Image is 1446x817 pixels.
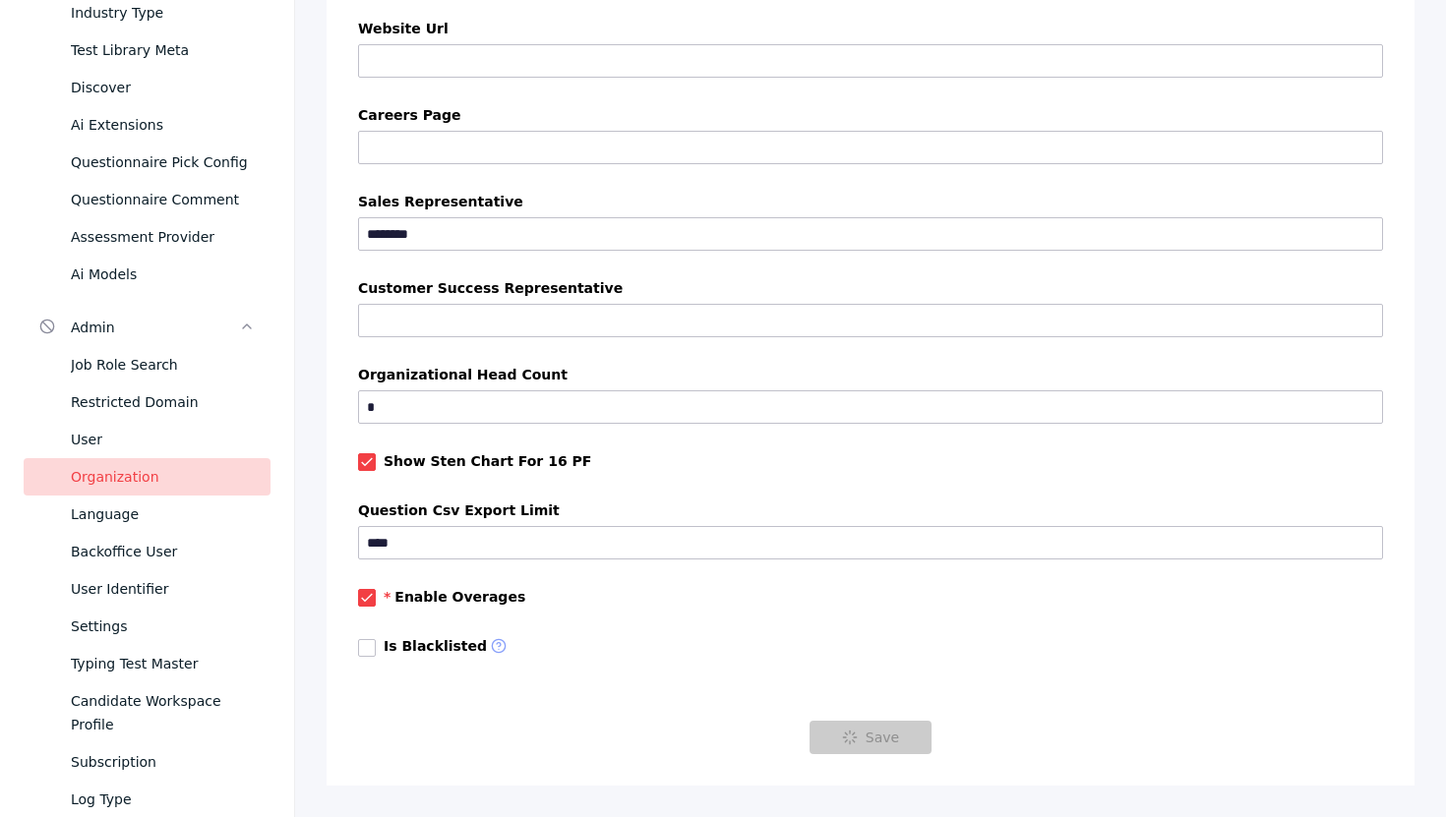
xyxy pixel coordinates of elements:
[24,346,271,383] a: Job Role Search
[358,502,1383,518] label: Question Csv Export Limit
[71,38,255,62] div: Test Library Meta
[358,107,1383,123] label: Careers Page
[358,280,1383,296] label: Customer Success Representative
[358,21,1383,36] label: Website Url
[24,645,271,682] a: Typing Test Master
[24,144,271,181] a: Questionnaire Pick Config
[24,608,271,645] a: Settings
[24,570,271,608] a: User Identifier
[24,743,271,781] a: Subscription
[384,589,525,605] label: Enable Overages
[24,218,271,256] a: Assessment Provider
[24,106,271,144] a: Ai Extensions
[71,150,255,174] div: Questionnaire Pick Config
[810,721,932,754] button: Save
[71,614,255,638] div: Settings
[71,540,255,563] div: Backoffice User
[24,31,271,69] a: Test Library Meta
[71,1,255,25] div: Industry Type
[71,652,255,675] div: Typing Test Master
[71,225,255,249] div: Assessment Provider
[384,453,591,469] label: Show Sten Chart For 16 PF
[384,638,511,656] label: Is Blacklisted
[71,113,255,137] div: Ai Extensions
[24,533,271,570] a: Backoffice User
[24,682,271,743] a: Candidate Workspace Profile
[24,69,271,106] a: Discover
[71,390,255,414] div: Restricted Domain
[24,458,271,496] a: Organization
[71,76,255,99] div: Discover
[71,750,255,774] div: Subscription
[71,316,239,339] div: Admin
[358,194,1383,209] label: Sales Representative
[24,256,271,293] a: Ai Models
[358,367,1383,382] label: Organizational Head Count
[71,465,255,489] div: Organization
[71,353,255,377] div: Job Role Search
[24,383,271,421] a: Restricted Domain
[71,502,255,526] div: Language
[71,188,255,211] div: Questionnaire Comment
[24,181,271,218] a: Questionnaire Comment
[71,263,255,286] div: Ai Models
[71,788,255,811] div: Log Type
[71,577,255,601] div: User Identifier
[24,496,271,533] a: Language
[24,421,271,458] a: User
[71,689,255,736] div: Candidate Workspace Profile
[71,428,255,451] div: User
